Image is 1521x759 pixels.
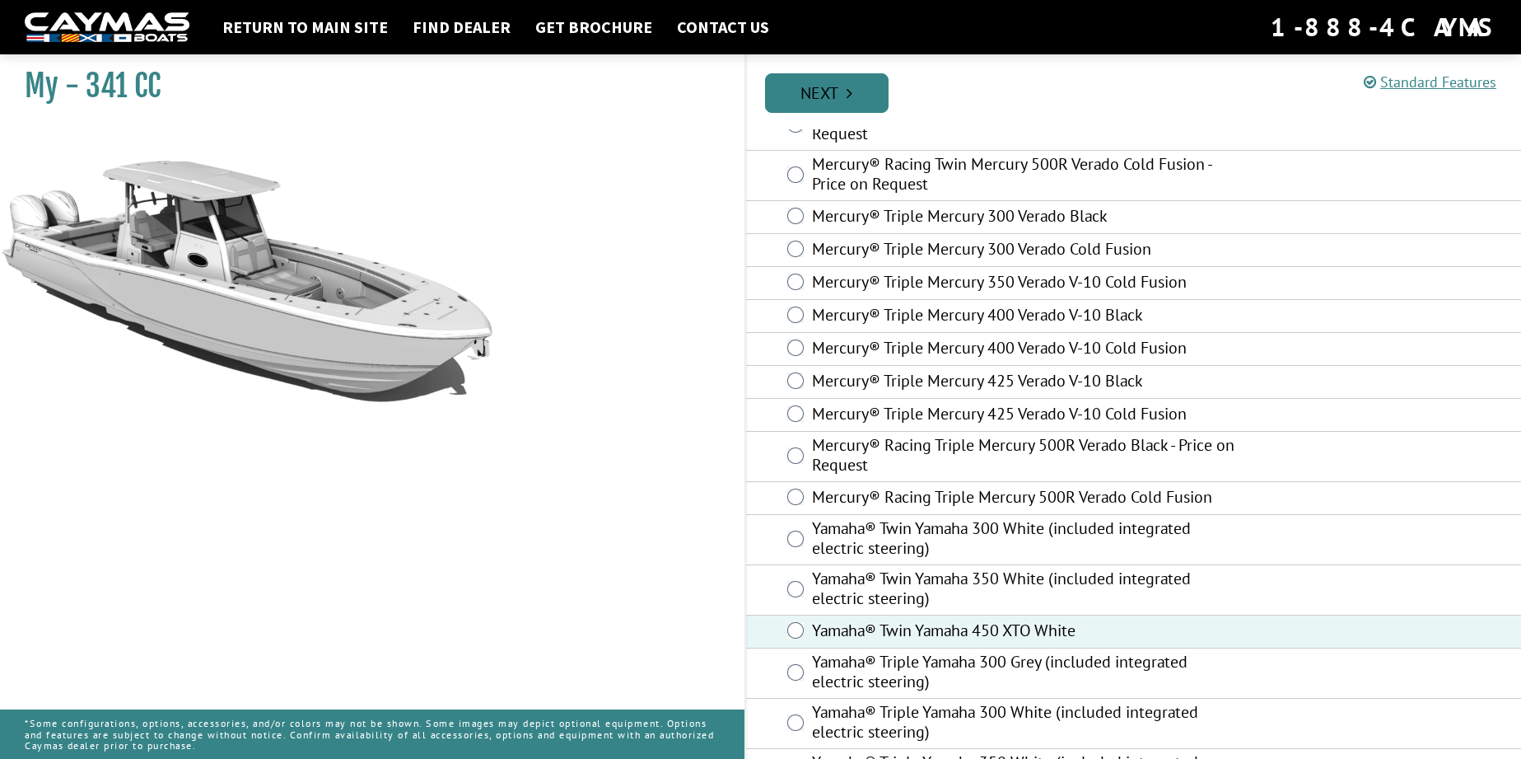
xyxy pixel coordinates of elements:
label: Mercury® Triple Mercury 400 Verado V-10 Cold Fusion [812,338,1238,362]
label: Yamaha® Twin Yamaha 300 White (included integrated electric steering) [812,518,1238,562]
a: Get Brochure [527,16,660,38]
a: Contact Us [669,16,777,38]
label: Mercury® Triple Mercury 425 Verado V-10 Black [812,371,1238,395]
label: Mercury® Triple Mercury 300 Verado Cold Fusion [812,239,1238,263]
label: Mercury® Triple Mercury 350 Verado V-10 Cold Fusion [812,272,1238,296]
label: Mercury® Triple Mercury 300 Verado Black [812,206,1238,230]
label: Mercury® Triple Mercury 400 Verado V-10 Black [812,305,1238,329]
img: white-logo-c9c8dbefe5ff5ceceb0f0178aa75bf4bb51f6bca0971e226c86eb53dfe498488.png [25,12,189,43]
label: Mercury® Racing Twin Mercury 500R Verado Cold Fusion - Price on Request [812,154,1238,198]
label: Mercury® Racing Triple Mercury 500R Verado Black - Price on Request [812,435,1238,479]
label: Yamaha® Triple Yamaha 300 White (included integrated electric steering) [812,702,1238,746]
label: Mercury® Racing Triple Mercury 500R Verado Cold Fusion [812,487,1238,511]
a: Next [765,73,889,113]
label: Yamaha® Triple Yamaha 300 Grey (included integrated electric steering) [812,652,1238,696]
label: Yamaha® Twin Yamaha 450 XTO White [812,621,1238,644]
a: Find Dealer [404,16,519,38]
div: 1-888-4CAYMAS [1271,9,1496,45]
a: Return to main site [214,16,396,38]
p: *Some configurations, options, accessories, and/or colors may not be shown. Some images may depic... [25,710,720,759]
h1: My - 341 CC [25,68,703,105]
label: Yamaha® Twin Yamaha 350 White (included integrated electric steering) [812,569,1238,612]
a: Standard Features [1364,73,1496,91]
label: Mercury® Triple Mercury 425 Verado V-10 Cold Fusion [812,404,1238,428]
